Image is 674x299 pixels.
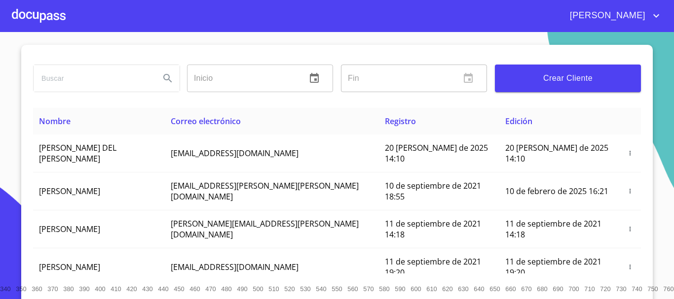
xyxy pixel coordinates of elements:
span: 590 [395,285,405,293]
span: 690 [553,285,563,293]
span: 750 [647,285,658,293]
button: 470 [203,281,219,297]
span: 640 [474,285,484,293]
button: 680 [534,281,550,297]
span: 760 [663,285,674,293]
span: [PERSON_NAME] [39,224,100,234]
span: 360 [32,285,42,293]
span: 20 [PERSON_NAME] de 2025 14:10 [505,142,608,164]
button: 730 [613,281,629,297]
span: [PERSON_NAME] DEL [PERSON_NAME] [39,142,116,164]
button: 580 [376,281,392,297]
button: 480 [219,281,234,297]
button: 570 [361,281,376,297]
button: 640 [471,281,487,297]
span: 11 de septiembre de 2021 14:18 [385,218,481,240]
span: [PERSON_NAME] [562,8,650,24]
span: 430 [142,285,152,293]
span: 720 [600,285,610,293]
span: 370 [47,285,58,293]
button: 560 [345,281,361,297]
span: [PERSON_NAME][EMAIL_ADDRESS][PERSON_NAME][DOMAIN_NAME] [171,218,359,240]
span: 570 [363,285,374,293]
button: 660 [503,281,519,297]
span: 700 [568,285,579,293]
span: Crear Cliente [503,71,633,85]
button: 350 [13,281,29,297]
span: 480 [221,285,231,293]
button: 620 [440,281,455,297]
span: 680 [537,285,547,293]
span: Nombre [39,116,71,127]
button: 460 [187,281,203,297]
span: 730 [616,285,626,293]
span: Registro [385,116,416,127]
button: Search [156,66,180,90]
button: 590 [392,281,408,297]
button: 370 [45,281,61,297]
input: search [34,65,152,92]
button: 540 [313,281,329,297]
span: 660 [505,285,516,293]
button: 430 [140,281,155,297]
span: 670 [521,285,531,293]
span: 450 [174,285,184,293]
button: account of current user [562,8,662,24]
button: 390 [76,281,92,297]
span: Edición [505,116,532,127]
span: 650 [489,285,500,293]
span: 11 de septiembre de 2021 14:18 [505,218,601,240]
span: 530 [300,285,310,293]
button: 550 [329,281,345,297]
button: 650 [487,281,503,297]
button: 450 [171,281,187,297]
span: 11 de septiembre de 2021 19:20 [385,256,481,278]
button: 600 [408,281,424,297]
button: 500 [250,281,266,297]
span: 490 [237,285,247,293]
span: 11 de septiembre de 2021 19:20 [505,256,601,278]
span: 580 [379,285,389,293]
button: 410 [108,281,124,297]
span: 630 [458,285,468,293]
span: [PERSON_NAME] [39,186,100,197]
button: 520 [282,281,298,297]
button: 670 [519,281,534,297]
span: 460 [189,285,200,293]
span: 420 [126,285,137,293]
span: 350 [16,285,26,293]
span: 540 [316,285,326,293]
span: [EMAIL_ADDRESS][DOMAIN_NAME] [171,262,299,272]
span: 710 [584,285,595,293]
button: 690 [550,281,566,297]
button: 610 [424,281,440,297]
span: 560 [347,285,358,293]
span: 380 [63,285,74,293]
span: 470 [205,285,216,293]
span: 740 [632,285,642,293]
span: 20 [PERSON_NAME] de 2025 14:10 [385,142,488,164]
button: 420 [124,281,140,297]
span: 610 [426,285,437,293]
span: Correo electrónico [171,116,241,127]
button: Crear Cliente [495,65,641,92]
button: 750 [645,281,661,297]
button: 700 [566,281,582,297]
span: [EMAIL_ADDRESS][DOMAIN_NAME] [171,148,299,159]
button: 510 [266,281,282,297]
span: 10 de febrero de 2025 16:21 [505,186,608,197]
span: 400 [95,285,105,293]
button: 530 [298,281,313,297]
span: 500 [253,285,263,293]
span: 10 de septiembre de 2021 18:55 [385,180,481,202]
button: 440 [155,281,171,297]
button: 740 [629,281,645,297]
span: 620 [442,285,452,293]
span: 410 [111,285,121,293]
span: [EMAIL_ADDRESS][PERSON_NAME][PERSON_NAME][DOMAIN_NAME] [171,180,359,202]
span: 440 [158,285,168,293]
button: 490 [234,281,250,297]
button: 360 [29,281,45,297]
span: 600 [411,285,421,293]
button: 720 [598,281,613,297]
